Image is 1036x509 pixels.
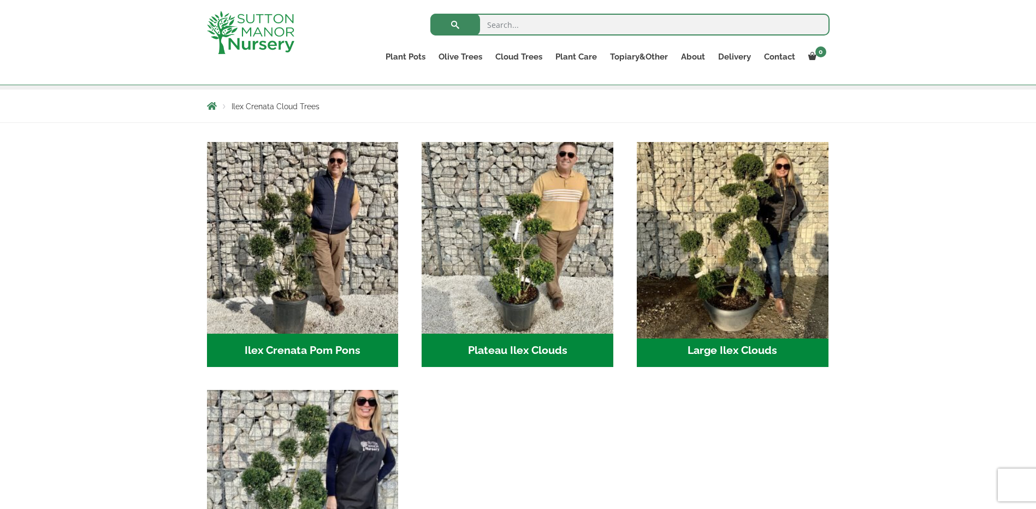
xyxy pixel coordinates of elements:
a: Visit product category Plateau Ilex Clouds [422,142,613,367]
a: Topiary&Other [603,49,674,64]
img: Plateau Ilex Clouds [422,142,613,334]
a: Delivery [712,49,757,64]
h2: Ilex Crenata Pom Pons [207,334,399,368]
span: 0 [815,46,826,57]
a: About [674,49,712,64]
a: Visit product category Ilex Crenata Pom Pons [207,142,399,367]
a: Contact [757,49,802,64]
h2: Large Ilex Clouds [637,334,828,368]
a: Cloud Trees [489,49,549,64]
img: logo [207,11,294,54]
a: Plant Care [549,49,603,64]
a: Olive Trees [432,49,489,64]
img: Ilex Crenata Pom Pons [207,142,399,334]
a: Visit product category Large Ilex Clouds [637,142,828,367]
input: Search... [430,14,830,35]
nav: Breadcrumbs [207,102,830,110]
img: Large Ilex Clouds [632,137,833,338]
a: Plant Pots [379,49,432,64]
h2: Plateau Ilex Clouds [422,334,613,368]
a: 0 [802,49,830,64]
span: Ilex Crenata Cloud Trees [232,102,319,111]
